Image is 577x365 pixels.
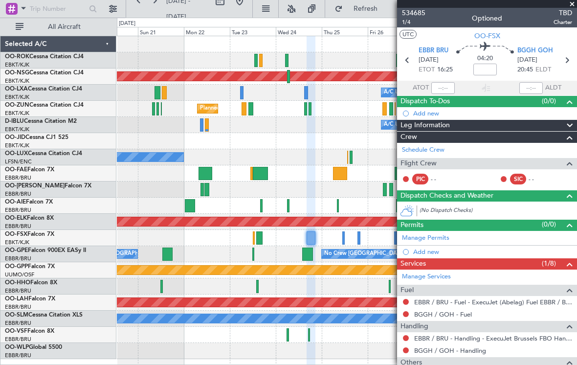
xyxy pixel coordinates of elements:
[5,199,53,205] a: OO-AIEFalcon 7X
[345,5,386,12] span: Refresh
[5,215,54,221] a: OO-ELKFalcon 8X
[5,215,27,221] span: OO-ELK
[5,151,28,157] span: OO-LUX
[413,83,429,93] span: ATOT
[11,19,106,35] button: All Aircraft
[517,65,533,75] span: 20:45
[184,27,230,36] div: Mon 22
[5,312,28,318] span: OO-SLM
[402,145,444,155] a: Schedule Crew
[5,255,31,262] a: EBBR/BRU
[5,352,31,359] a: EBBR/BRU
[5,328,54,334] a: OO-VSFFalcon 8X
[5,199,26,205] span: OO-AIE
[400,132,417,143] span: Crew
[419,55,439,65] span: [DATE]
[5,110,29,117] a: EBKT/KJK
[542,258,556,269] span: (1/8)
[399,30,417,39] button: UTC
[138,27,184,36] div: Sun 21
[419,65,435,75] span: ETOT
[414,346,486,355] a: BGGH / GOH - Handling
[230,27,276,36] div: Tue 23
[5,336,31,343] a: EBBR/BRU
[5,319,31,327] a: EBBR/BRU
[5,54,84,60] a: OO-ROKCessna Citation CJ4
[5,102,29,108] span: OO-ZUN
[5,86,28,92] span: OO-LXA
[330,1,389,17] button: Refresh
[5,312,83,318] a: OO-SLMCessna Citation XLS
[554,18,572,26] span: Charter
[5,280,57,286] a: OO-HHOFalcon 8X
[5,223,31,230] a: EBBR/BRU
[5,264,55,270] a: OO-GPPFalcon 7X
[5,151,82,157] a: OO-LUXCessna Citation CJ4
[276,27,322,36] div: Wed 24
[5,167,54,173] a: OO-FAEFalcon 7X
[545,83,561,93] span: ALDT
[5,86,82,92] a: OO-LXACessna Citation CJ4
[414,334,572,342] a: EBBR / BRU - Handling - ExecuJet Brussels FBO Handling Abelag
[542,96,556,106] span: (0/0)
[400,96,450,107] span: Dispatch To-Dos
[384,117,566,132] div: A/C Unavailable [GEOGRAPHIC_DATA] ([GEOGRAPHIC_DATA] National)
[535,65,551,75] span: ELDT
[5,271,34,278] a: UUMO/OSF
[5,248,86,253] a: OO-GPEFalcon 900EX EASy II
[5,158,32,165] a: LFSN/ENC
[472,13,502,23] div: Optioned
[412,174,428,184] div: PIC
[5,142,29,149] a: EBKT/KJK
[5,344,29,350] span: OO-WLP
[5,239,29,246] a: EBKT/KJK
[400,120,450,131] span: Leg Information
[5,54,29,60] span: OO-ROK
[5,280,30,286] span: OO-HHO
[402,18,425,26] span: 1/4
[5,328,27,334] span: OO-VSF
[5,248,28,253] span: OO-GPE
[5,264,28,270] span: OO-GPP
[5,231,27,237] span: OO-FSX
[554,8,572,18] span: TBD
[322,27,368,36] div: Thu 25
[5,61,29,68] a: EBKT/KJK
[5,70,84,76] a: OO-NSGCessna Citation CJ4
[400,285,414,296] span: Fuel
[542,219,556,229] span: (0/0)
[5,118,77,124] a: D-IBLUCessna Citation M2
[477,54,493,64] span: 04:20
[5,174,31,182] a: EBBR/BRU
[5,303,31,311] a: EBBR/BRU
[384,85,566,100] div: A/C Unavailable [GEOGRAPHIC_DATA] ([GEOGRAPHIC_DATA] National)
[5,296,55,302] a: OO-LAHFalcon 7X
[400,190,493,202] span: Dispatch Checks and Weather
[413,109,572,117] div: Add new
[437,65,453,75] span: 16:25
[402,8,425,18] span: 534685
[119,20,135,28] div: [DATE]
[517,55,537,65] span: [DATE]
[5,183,65,189] span: OO-[PERSON_NAME]
[5,102,84,108] a: OO-ZUNCessna Citation CJ4
[5,344,62,350] a: OO-WLPGlobal 5500
[420,206,577,217] div: (No Dispatch Checks)
[510,174,526,184] div: SIC
[368,27,414,36] div: Fri 26
[5,296,28,302] span: OO-LAH
[5,135,25,140] span: OO-JID
[5,126,29,133] a: EBKT/KJK
[5,206,31,214] a: EBBR/BRU
[517,46,553,56] span: BGGH GOH
[400,158,437,169] span: Flight Crew
[5,93,29,101] a: EBKT/KJK
[5,70,29,76] span: OO-NSG
[474,31,500,41] span: OO-FSX
[5,167,27,173] span: OO-FAE
[5,287,31,295] a: EBBR/BRU
[5,190,31,198] a: EBBR/BRU
[414,310,472,319] a: BGGH / GOH - Fuel
[431,175,453,183] div: - -
[200,101,314,116] div: Planned Maint Kortrijk-[GEOGRAPHIC_DATA]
